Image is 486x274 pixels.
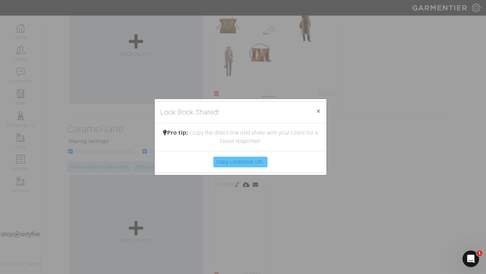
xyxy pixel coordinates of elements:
h5: Look Book Shared! [160,107,220,117]
span: 1 [477,251,482,256]
span: × [316,106,321,116]
span: Pro tip: [163,129,188,136]
a: Copy Lookbook URL [213,157,268,167]
iframe: Intercom live chat [463,251,479,267]
span: Copy the direct link and share with your client for a faster response! [189,130,318,144]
